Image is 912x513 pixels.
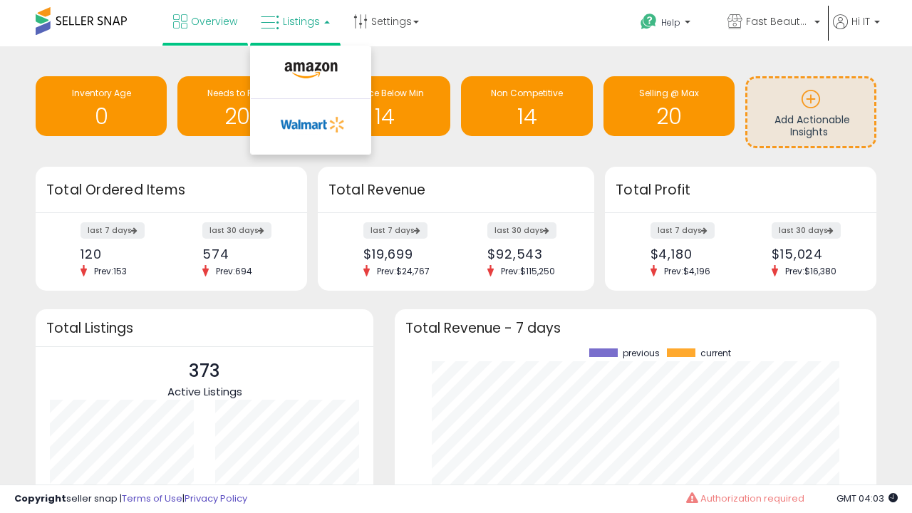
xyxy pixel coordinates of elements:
[207,87,279,99] span: Needs to Reprice
[461,76,592,136] a: Non Competitive 14
[81,222,145,239] label: last 7 days
[774,113,850,140] span: Add Actionable Insights
[14,492,66,505] strong: Copyright
[629,2,715,46] a: Help
[202,247,282,261] div: 574
[185,492,247,505] a: Privacy Policy
[405,323,866,333] h3: Total Revenue - 7 days
[603,76,735,136] a: Selling @ Max 20
[640,13,658,31] i: Get Help
[202,222,271,239] label: last 30 days
[36,76,167,136] a: Inventory Age 0
[326,105,443,128] h1: 14
[363,222,427,239] label: last 7 days
[851,14,870,28] span: Hi IT
[833,14,880,46] a: Hi IT
[487,247,569,261] div: $92,543
[283,14,320,28] span: Listings
[328,180,584,200] h3: Total Revenue
[167,358,242,385] p: 373
[363,247,445,261] div: $19,699
[167,384,242,399] span: Active Listings
[651,222,715,239] label: last 7 days
[46,323,363,333] h3: Total Listings
[191,14,237,28] span: Overview
[746,14,810,28] span: Fast Beauty ([GEOGRAPHIC_DATA])
[616,180,866,200] h3: Total Profit
[491,87,563,99] span: Non Competitive
[639,87,699,99] span: Selling @ Max
[81,247,160,261] div: 120
[14,492,247,506] div: seller snap | |
[661,16,680,28] span: Help
[487,222,556,239] label: last 30 days
[122,492,182,505] a: Terms of Use
[468,105,585,128] h1: 14
[772,222,841,239] label: last 30 days
[346,87,424,99] span: BB Price Below Min
[657,265,717,277] span: Prev: $4,196
[43,105,160,128] h1: 0
[370,265,437,277] span: Prev: $24,767
[87,265,134,277] span: Prev: 153
[836,492,898,505] span: 2025-08-17 04:03 GMT
[651,247,730,261] div: $4,180
[772,247,851,261] div: $15,024
[778,265,844,277] span: Prev: $16,380
[700,348,731,358] span: current
[319,76,450,136] a: BB Price Below Min 14
[46,180,296,200] h3: Total Ordered Items
[72,87,131,99] span: Inventory Age
[177,76,309,136] a: Needs to Reprice 207
[747,78,874,146] a: Add Actionable Insights
[623,348,660,358] span: previous
[611,105,727,128] h1: 20
[209,265,259,277] span: Prev: 694
[494,265,562,277] span: Prev: $115,250
[185,105,301,128] h1: 207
